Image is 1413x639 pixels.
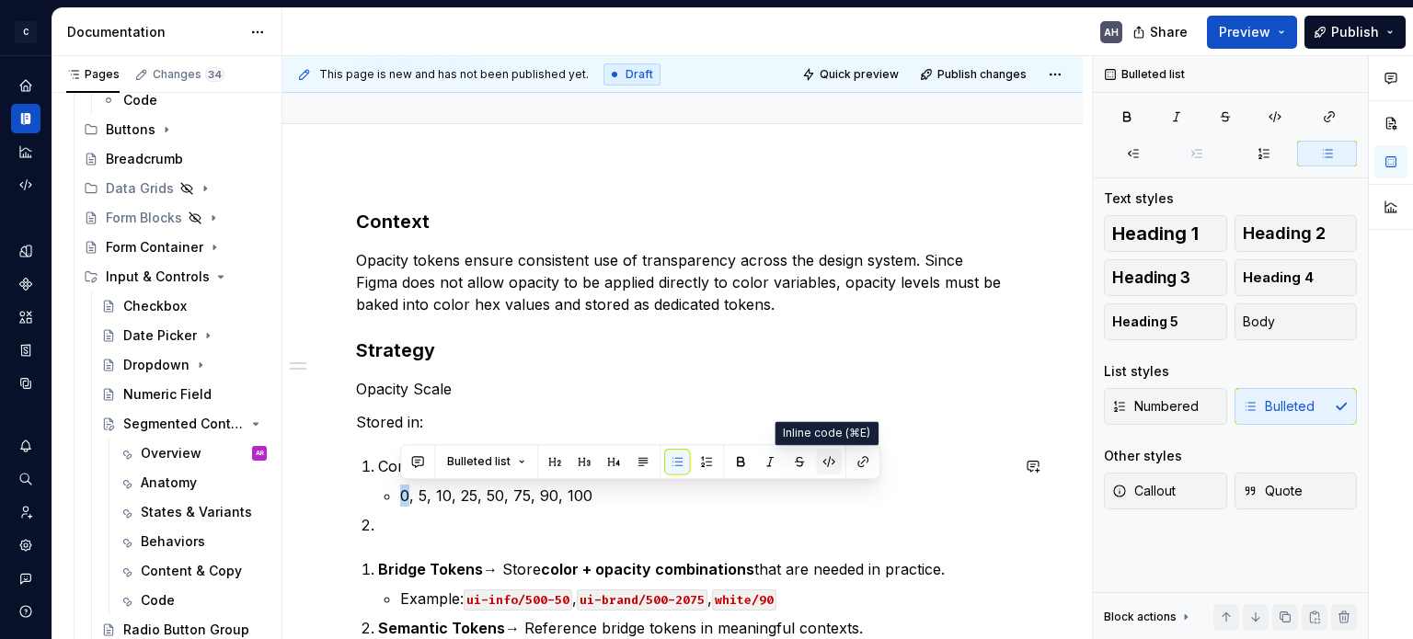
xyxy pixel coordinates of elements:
button: Numbered [1104,388,1227,425]
h3: Context [356,209,1009,234]
div: Documentation [67,23,241,41]
div: Input & Controls [76,262,274,291]
p: → Store that are needed in practice. [378,558,1009,580]
code: ui-info/500-50 [464,589,572,610]
div: Home [11,71,40,100]
div: Input & Controls [106,268,210,286]
div: Notifications [11,431,40,461]
a: Documentation [11,104,40,133]
button: Share [1123,16,1200,49]
div: Data Grids [76,174,274,203]
a: Content & Copy [111,556,274,586]
div: Content & Copy [141,562,242,580]
a: Anatomy [111,468,274,497]
button: Heading 4 [1235,259,1358,296]
span: Draft [626,67,653,82]
p: Example: , , [400,588,1009,610]
div: Code [141,591,175,610]
span: Quote [1243,482,1303,500]
p: → Reference bridge tokens in meaningful contexts. [378,617,1009,639]
a: Segmented Control [94,409,274,439]
div: Inline code (⌘E) [775,421,879,445]
div: Behaviors [141,532,205,551]
a: Storybook stories [11,336,40,365]
div: List styles [1104,362,1169,381]
button: Heading 2 [1235,215,1358,252]
strong: Semantic Tokens [378,619,505,637]
div: AH [1104,25,1119,40]
div: Numeric Field [123,385,212,404]
span: Publish [1331,23,1379,41]
p: Opacity Scale [356,378,1009,400]
a: Code [94,86,274,115]
code: white/90 [712,589,776,610]
div: Buttons [106,120,155,139]
div: Buttons [76,115,274,144]
button: Heading 1 [1104,215,1227,252]
div: Text styles [1104,189,1174,208]
div: Breadcrumb [106,150,183,168]
span: Heading 1 [1112,224,1199,243]
span: Numbered [1112,397,1199,416]
p: Core Tokens → Where the opacity scale is defined. [378,455,1009,477]
a: Analytics [11,137,40,166]
a: Checkbox [94,291,274,321]
div: Assets [11,302,40,332]
button: Body [1235,303,1358,340]
div: Segmented Control [123,415,245,433]
span: Bulleted list [447,454,511,469]
a: Design tokens [11,236,40,266]
span: Publish changes [937,67,1027,82]
span: 34 [205,67,224,82]
a: Form Blocks [76,203,274,233]
div: Form Container [106,238,203,257]
p: 0, 5, 10, 25, 50, 75, 90, 100 [400,485,1009,507]
button: Callout [1104,473,1227,509]
div: Date Picker [123,326,197,345]
span: Callout [1112,482,1176,500]
span: Heading 5 [1112,313,1178,331]
a: Date Picker [94,321,274,350]
div: Changes [153,67,224,82]
a: Breadcrumb [76,144,274,174]
button: C [4,12,48,51]
button: Quick preview [797,62,907,87]
span: Preview [1219,23,1270,41]
strong: color + opacity combinations [541,560,754,578]
div: States & Variants [141,503,252,521]
div: Dropdown [123,356,190,374]
button: Search ⌘K [11,464,40,494]
a: Form Container [76,233,274,262]
span: Heading 3 [1112,268,1190,287]
div: Other styles [1104,447,1182,465]
a: OverviewAR [111,439,274,468]
span: Body [1243,313,1275,331]
h3: Strategy [356,337,1009,363]
div: Anatomy [141,474,197,492]
a: Data sources [11,369,40,398]
a: Numeric Field [94,380,274,409]
span: Heading 4 [1243,268,1314,287]
a: States & Variants [111,497,274,527]
div: Code automation [11,170,40,200]
div: Radio Button Group [123,621,249,639]
button: Heading 5 [1104,303,1227,340]
a: Code [111,586,274,615]
div: Block actions [1104,604,1193,630]
span: Share [1150,23,1188,41]
strong: Bridge Tokens [378,560,483,578]
a: Dropdown [94,350,274,380]
a: Components [11,269,40,299]
span: This page is new and has not been published yet. [319,67,589,82]
div: Form Blocks [106,209,182,227]
code: ui-brand/500-2075 [577,589,707,610]
button: Contact support [11,564,40,593]
div: Invite team [11,497,40,527]
div: Overview [141,444,201,462]
div: Pages [66,67,120,82]
div: AR [256,444,264,462]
